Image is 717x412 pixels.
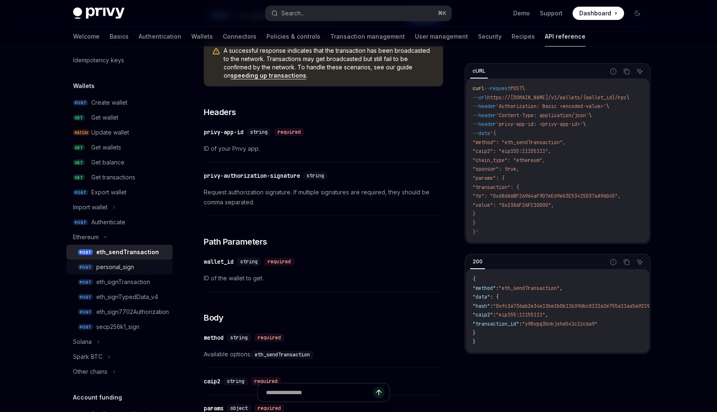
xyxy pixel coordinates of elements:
[264,257,294,266] div: required
[73,100,88,106] span: POST
[473,103,496,110] span: --header
[110,27,129,47] a: Basics
[73,352,102,362] div: Spark BTC
[191,27,213,47] a: Wallets
[251,351,313,359] code: eth_sendTransaction
[96,262,134,272] div: personal_sign
[73,55,124,65] div: Idempotency keys
[473,303,490,309] span: "hash"
[204,128,244,136] div: privy-app-id
[91,113,118,123] div: Get wallet
[573,7,624,20] a: Dashboard
[66,289,173,304] a: POSTeth_signTypedData_v4
[91,187,127,197] div: Export wallet
[473,229,478,235] span: }'
[66,125,173,140] a: PATCHUpdate wallet
[487,94,627,101] span: https://[DOMAIN_NAME]/v1/wallets/{wallet_id}/rpc
[608,66,619,77] button: Report incorrect code
[73,337,92,347] div: Solana
[204,106,236,118] span: Headers
[91,157,124,167] div: Get balance
[66,185,173,200] a: POSTExport wallet
[490,294,499,300] span: : {
[73,130,90,136] span: PATCH
[512,27,535,47] a: Recipes
[473,330,476,336] span: }
[66,110,173,125] a: GETGet wallet
[73,392,122,402] h5: Account funding
[473,157,545,164] span: "chain_type": "ethereum",
[522,85,525,92] span: \
[583,121,586,128] span: \
[496,103,606,110] span: 'Authorization: Basic <encoded-value>'
[473,311,493,318] span: "caip2"
[251,377,281,385] div: required
[73,7,124,19] img: dark logo
[470,257,485,267] div: 200
[478,27,502,47] a: Security
[484,85,510,92] span: --request
[96,277,150,287] div: eth_signTransaction
[91,142,121,152] div: Get wallets
[473,139,566,146] span: "method": "eth_sendTransaction",
[240,258,258,265] span: string
[473,220,476,226] span: }
[473,121,496,128] span: --header
[96,307,169,317] div: eth_sign7702Authorization
[66,95,173,110] a: POSTCreate wallet
[473,94,487,101] span: --url
[66,215,173,230] a: POSTAuthenticate
[621,257,632,267] button: Copy the contents from the code block
[473,285,496,292] span: "method"
[204,377,220,385] div: caip2
[473,112,496,119] span: --header
[473,85,484,92] span: curl
[91,172,135,182] div: Get transactions
[78,324,93,330] span: POST
[73,81,95,91] h5: Wallets
[545,27,585,47] a: API reference
[473,202,554,208] span: "value": "0x2386F26FC10000",
[608,257,619,267] button: Report incorrect code
[73,232,99,242] div: Ethereum
[204,172,300,180] div: privy-authorization-signature
[204,334,224,342] div: method
[73,219,88,226] span: POST
[493,303,690,309] span: "0xfc3a736ab2e34e13be2b0b11b39dbc0232a2e755a11aa5a9219890d3b2c6c7d8"
[96,292,158,302] div: eth_signTypedData_v4
[78,294,93,300] span: POST
[254,334,284,342] div: required
[330,27,405,47] a: Transaction management
[73,202,107,212] div: Import wallet
[78,279,93,285] span: POST
[66,319,173,334] a: POSTsecp256k1_sign
[73,174,85,181] span: GET
[73,145,85,151] span: GET
[73,189,88,196] span: POST
[266,6,451,21] button: Search...⌘K
[473,276,476,282] span: {
[66,140,173,155] a: GETGet wallets
[519,321,522,327] span: :
[231,72,306,79] a: speeding up transactions
[307,172,324,179] span: string
[78,249,93,255] span: POST
[473,211,476,217] span: }
[91,98,127,108] div: Create wallet
[212,47,220,56] svg: Warning
[545,311,548,318] span: ,
[66,275,173,289] a: POSTeth_signTransaction
[73,367,107,377] div: Other chains
[96,247,159,257] div: eth_sendTransaction
[66,304,173,319] a: POSTeth_sign7702Authorization
[606,103,609,110] span: \
[438,10,446,17] span: ⌘ K
[66,170,173,185] a: GETGet transactions
[513,9,530,17] a: Demo
[204,257,234,266] div: wallet_id
[139,27,181,47] a: Authentication
[66,260,173,275] a: POSTpersonal_sign
[634,66,645,77] button: Ask AI
[66,245,173,260] a: POSTeth_sendTransaction
[496,311,545,318] span: "eip155:11155111"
